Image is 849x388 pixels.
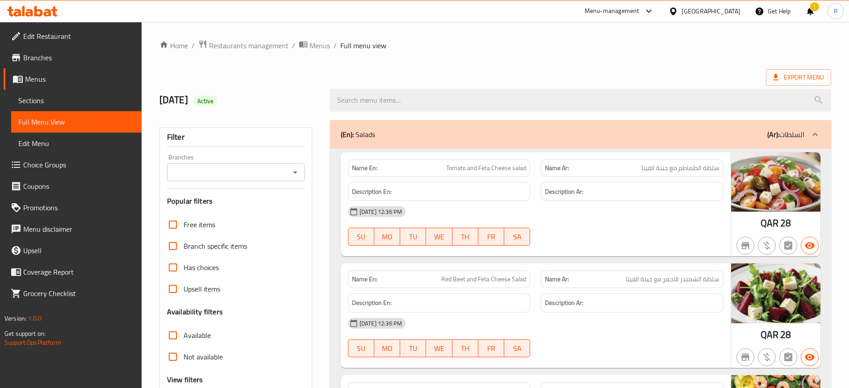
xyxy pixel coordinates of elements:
span: Branch specific items [184,241,247,251]
span: Red Beet and Feta Cheese Salad [441,275,526,284]
button: TH [452,228,478,246]
a: Menus [299,40,330,51]
h3: View filters [167,375,203,385]
button: Not has choices [779,237,797,254]
a: Choice Groups [4,154,142,175]
a: Grocery Checklist [4,283,142,304]
strong: Name En: [352,163,377,173]
a: Full Menu View [11,111,142,133]
button: WE [426,339,452,357]
span: TH [456,342,475,355]
strong: Description Ar: [545,186,583,197]
span: Get support on: [4,328,46,339]
button: SA [504,228,530,246]
div: (En): Salads(Ar):السلطات [330,120,831,149]
button: FR [478,339,504,357]
span: SU [352,230,371,243]
h3: Popular filters [167,196,305,206]
span: Version: [4,313,26,324]
span: SA [508,230,527,243]
button: Purchased item [758,237,776,254]
a: Coupons [4,175,142,197]
button: Not branch specific item [736,348,754,366]
span: Menu disclaimer [23,224,134,234]
button: SA [504,339,530,357]
span: Not available [184,351,223,362]
a: Coverage Report [4,261,142,283]
span: Edit Restaurant [23,31,134,42]
span: QAR [761,326,778,343]
a: Branches [4,47,142,68]
button: MO [374,228,400,246]
a: Sections [11,90,142,111]
div: [GEOGRAPHIC_DATA] [682,6,740,16]
strong: Description Ar: [545,297,583,309]
span: سلطة الشمندر الاحمر مع جبنة الفيتا [626,275,719,284]
input: search [330,89,831,112]
button: MO [374,339,400,357]
span: Free items [184,219,215,230]
button: WE [426,228,452,246]
span: سلطة الطماطم مع جبنة الفيتا [641,163,719,173]
div: Filter [167,128,305,147]
span: Export Menu [773,72,824,83]
span: Full Menu View [18,117,134,127]
button: Open [289,166,301,179]
span: WE [430,342,448,355]
span: TU [404,342,422,355]
span: 28 [780,214,791,232]
span: Restaurants management [209,40,289,51]
span: QAR [761,214,778,232]
a: Support.OpsPlatform [4,337,61,348]
li: / [192,40,195,51]
a: Restaurants management [198,40,289,51]
button: Not has choices [779,348,797,366]
span: P [834,6,837,16]
span: FR [482,230,501,243]
button: Purchased item [758,348,776,366]
span: TU [404,230,422,243]
span: Upsell items [184,284,220,294]
span: Choice Groups [23,159,134,170]
button: Available [801,237,819,254]
span: FR [482,342,501,355]
span: Has choices [184,262,219,273]
strong: Description En: [352,186,392,197]
nav: breadcrumb [159,40,831,51]
a: Edit Restaurant [4,25,142,47]
span: Active [194,97,217,105]
span: MO [378,230,397,243]
strong: Name Ar: [545,163,569,173]
h2: [DATE] [159,93,319,107]
a: Home [159,40,188,51]
span: SU [352,342,371,355]
b: (Ar): [767,128,779,141]
button: Not branch specific item [736,237,754,254]
img: Tomato_and_Feta_Cheese_sa638952656665596741.jpg [731,152,820,212]
span: Full menu view [340,40,386,51]
p: Salads [341,129,375,140]
span: Available [184,330,211,341]
span: MO [378,342,397,355]
a: Edit Menu [11,133,142,154]
span: Menus [25,74,134,84]
span: 1.0.0 [28,313,42,324]
span: Coverage Report [23,267,134,277]
h3: Availability filters [167,307,223,317]
strong: Name En: [352,275,377,284]
button: TU [400,339,426,357]
li: / [334,40,337,51]
span: Branches [23,52,134,63]
span: Upsell [23,245,134,256]
span: SA [508,342,527,355]
span: Export Menu [766,69,831,86]
span: Grocery Checklist [23,288,134,299]
img: Red_Beet_and_feta_Salad638952656697108941.jpg [731,263,820,323]
a: Upsell [4,240,142,261]
a: Promotions [4,197,142,218]
p: السلطات [767,129,804,140]
button: TU [400,228,426,246]
span: Promotions [23,202,134,213]
strong: Description En: [352,297,392,309]
button: FR [478,228,504,246]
